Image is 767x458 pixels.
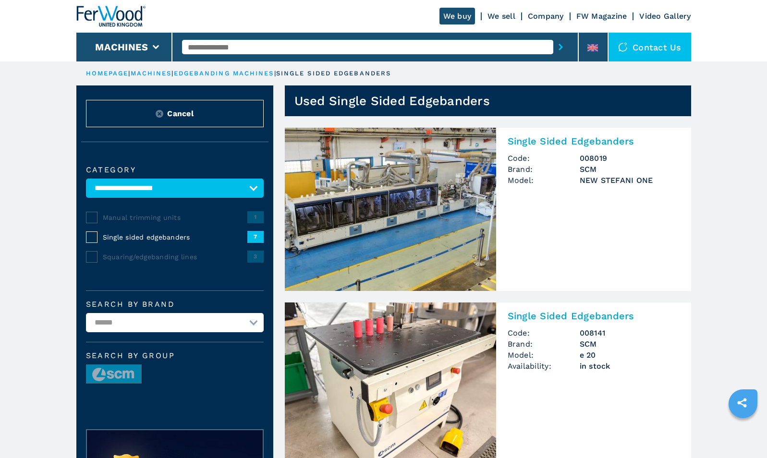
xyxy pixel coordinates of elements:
div: Contact us [609,33,691,61]
a: We buy [439,8,475,24]
a: Single Sided Edgebanders SCM NEW STEFANI ONESingle Sided EdgebandersCode:008019Brand:SCMModel:NEW... [285,128,691,291]
span: Brand: [508,164,580,175]
span: 7 [247,231,264,242]
iframe: Chat [726,415,760,451]
span: | [171,70,173,77]
span: Brand: [508,338,580,350]
button: Machines [95,41,148,53]
h3: 008019 [580,153,680,164]
span: Model: [508,175,580,186]
span: Single sided edgebanders [103,232,247,242]
a: We sell [487,12,515,21]
a: HOMEPAGE [86,70,129,77]
h3: NEW STEFANI ONE [580,175,680,186]
h3: e 20 [580,350,680,361]
img: Single Sided Edgebanders SCM NEW STEFANI ONE [285,128,496,291]
span: Search by group [86,352,264,360]
span: | [128,70,130,77]
button: submit-button [553,36,568,58]
span: Model: [508,350,580,361]
h2: Single Sided Edgebanders [508,135,680,147]
span: 1 [247,211,264,223]
span: Code: [508,153,580,164]
h2: Single Sided Edgebanders [508,310,680,322]
span: Cancel [167,108,194,119]
a: Video Gallery [639,12,691,21]
a: machines [131,70,172,77]
h3: 008141 [580,327,680,338]
img: Contact us [618,42,628,52]
img: Ferwood [76,6,146,27]
p: single sided edgebanders [276,69,391,78]
a: Company [528,12,564,21]
a: sharethis [730,391,754,415]
span: | [274,70,276,77]
span: Squaring/edgebanding lines [103,252,247,262]
label: Search by brand [86,301,264,308]
span: Code: [508,327,580,338]
span: in stock [580,361,680,372]
span: 3 [247,251,264,262]
img: image [86,365,141,384]
span: Availability: [508,361,580,372]
label: Category [86,166,264,174]
img: Reset [156,110,163,118]
a: edgebanding machines [174,70,274,77]
span: Manual trimming units [103,213,247,222]
h3: SCM [580,164,680,175]
button: ResetCancel [86,100,264,127]
h1: Used Single Sided Edgebanders [294,93,490,108]
a: FW Magazine [576,12,627,21]
h3: SCM [580,338,680,350]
